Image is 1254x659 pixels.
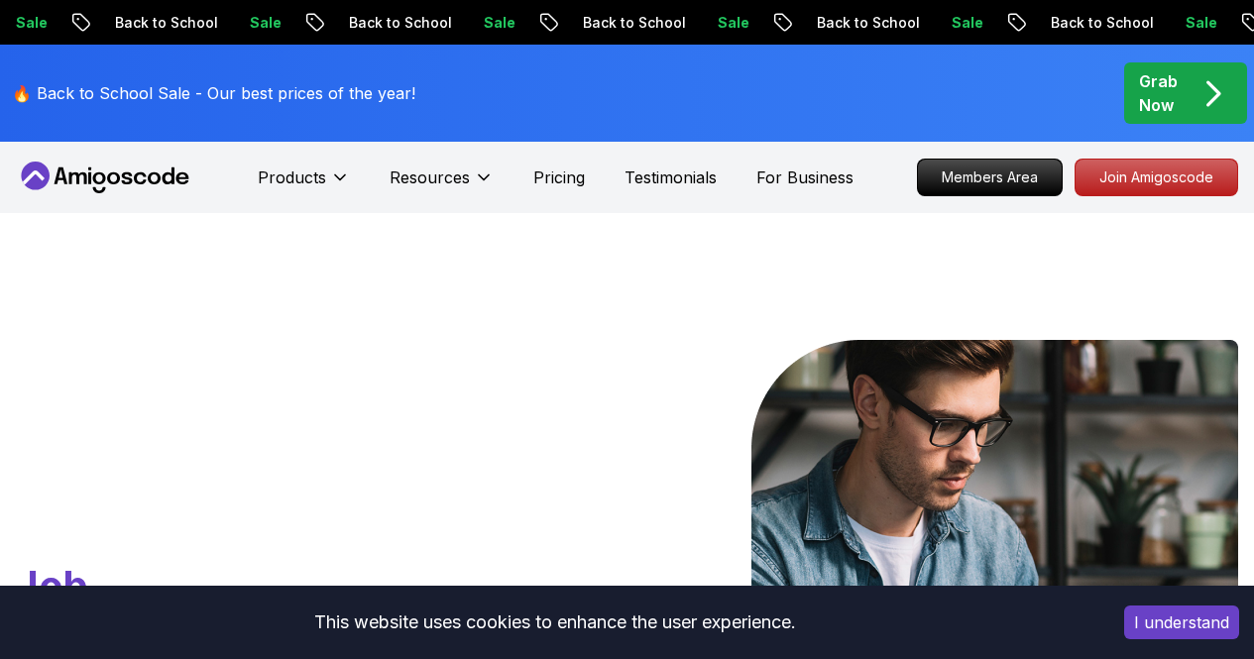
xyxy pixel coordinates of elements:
p: Back to School [467,13,602,33]
p: Sale [368,13,431,33]
p: Join Amigoscode [1076,160,1237,195]
p: Sale [134,13,197,33]
p: Resources [390,165,470,189]
button: Resources [390,165,494,205]
p: Members Area [918,160,1062,195]
p: Sale [1070,13,1133,33]
p: 🔥 Back to School Sale - Our best prices of the year! [12,81,415,105]
p: Back to School [233,13,368,33]
p: Sale [602,13,665,33]
h1: Go From Learning to Hired: Master Java, Spring Boot & Cloud Skills That Get You the [16,340,507,612]
div: This website uses cookies to enhance the user experience. [15,601,1094,644]
p: Back to School [935,13,1070,33]
a: For Business [756,165,854,189]
button: Products [258,165,350,205]
p: Sale [836,13,899,33]
a: Join Amigoscode [1075,159,1238,196]
span: Job [16,561,88,609]
a: Members Area [917,159,1063,196]
a: Testimonials [625,165,717,189]
p: Back to School [701,13,836,33]
p: Products [258,165,326,189]
button: Accept cookies [1124,605,1239,639]
a: Pricing [533,165,585,189]
p: Grab Now [1139,69,1178,117]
